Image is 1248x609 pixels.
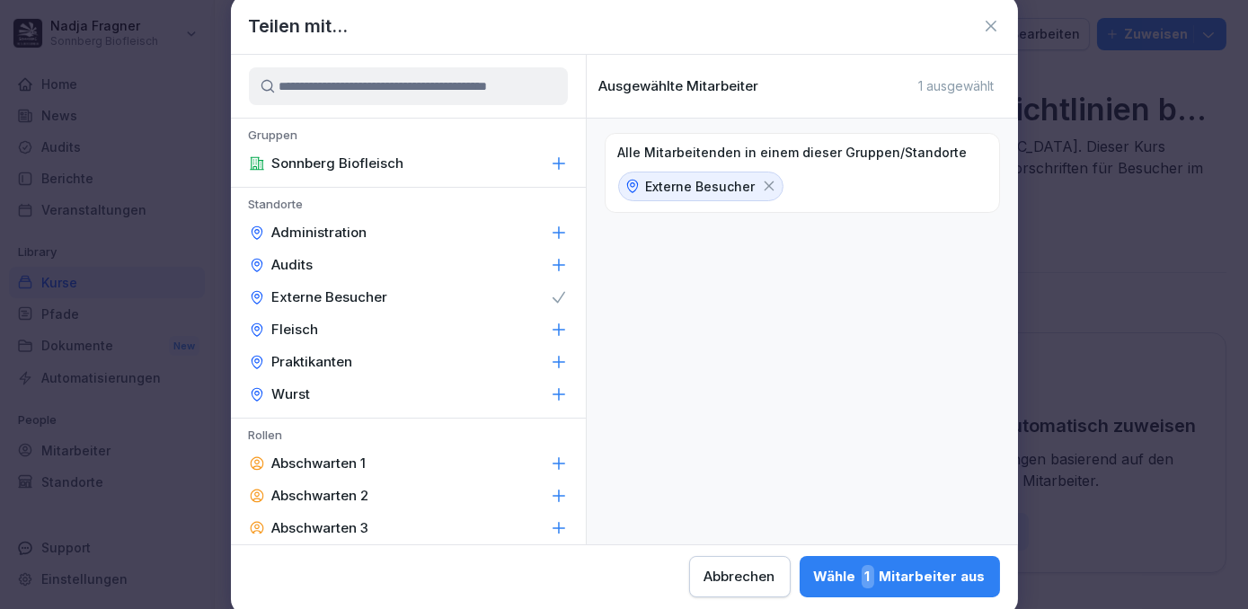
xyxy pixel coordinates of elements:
p: Fleisch [272,321,319,339]
button: Wähle1Mitarbeiter aus [800,556,1000,597]
p: Externe Besucher [272,288,388,306]
p: Rollen [231,428,586,447]
p: Standorte [231,197,586,216]
p: Ausgewählte Mitarbeiter [599,78,759,94]
p: Alle Mitarbeitenden in einem dieser Gruppen/Standorte [618,145,968,161]
p: Praktikanten [272,353,353,371]
p: Gruppen [231,128,586,147]
div: Wähle Mitarbeiter aus [814,565,986,588]
div: Abbrechen [704,567,775,587]
p: Sonnberg Biofleisch [272,154,404,172]
p: Audits [272,256,314,274]
p: 1 ausgewählt [919,78,995,94]
p: Abschwarten 1 [272,455,367,472]
p: Abschwarten 3 [272,519,369,537]
button: Abbrechen [689,556,791,597]
span: 1 [862,565,874,588]
p: Administration [272,224,367,242]
p: Wurst [272,385,311,403]
p: Externe Besucher [646,177,756,196]
p: Abschwarten 2 [272,487,369,505]
h1: Teilen mit... [249,13,349,40]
